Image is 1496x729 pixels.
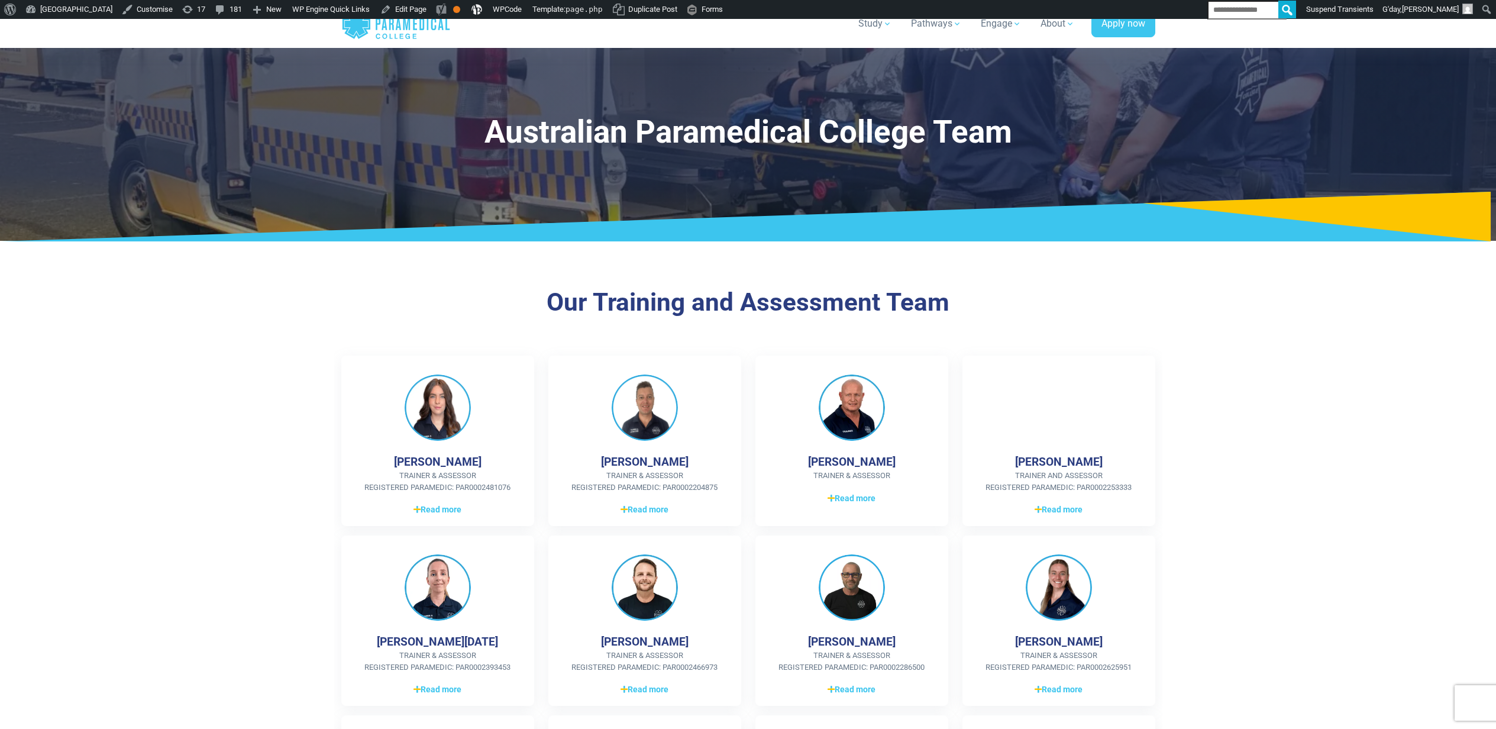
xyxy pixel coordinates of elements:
[377,635,498,649] h4: [PERSON_NAME][DATE]
[567,470,722,493] span: Trainer & Assessor Registered Paramedic: PAR0002204875
[974,7,1029,40] a: Engage
[360,470,515,493] span: Trainer & Assessor Registered Paramedic: PAR0002481076
[774,470,929,482] span: Trainer & Assessor
[981,682,1136,696] a: Read more
[567,650,722,673] span: Trainer & Assessor Registered Paramedic: PAR0002466973
[1015,455,1103,469] h4: [PERSON_NAME]
[394,455,482,469] h4: [PERSON_NAME]
[567,682,722,696] a: Read more
[828,683,875,696] span: Read more
[341,5,451,43] a: Australian Paramedical College
[621,504,668,516] span: Read more
[567,502,722,517] a: Read more
[612,554,678,621] img: Nathan Seidel
[1035,683,1083,696] span: Read more
[402,114,1094,151] h1: Australian Paramedical College Team
[1026,375,1092,441] img: Jolene Moss
[1026,554,1092,621] img: Jennifer Prendergast
[601,635,689,649] h4: [PERSON_NAME]
[405,375,471,441] img: Betina Ellul
[413,683,461,696] span: Read more
[360,682,515,696] a: Read more
[774,682,929,696] a: Read more
[774,650,929,673] span: Trainer & Assessor Registered Paramedic: PAR0002286500
[774,491,929,505] a: Read more
[808,455,896,469] h4: [PERSON_NAME]
[1033,7,1082,40] a: About
[612,375,678,441] img: Chris King
[621,683,668,696] span: Read more
[1035,504,1083,516] span: Read more
[405,554,471,621] img: Sophie Lucia Griffiths
[360,650,515,673] span: Trainer & Assessor Registered Paramedic: PAR0002393453
[360,502,515,517] a: Read more
[1015,635,1103,649] h4: [PERSON_NAME]
[402,288,1094,318] h3: Our Training and Assessment Team
[851,7,899,40] a: Study
[828,492,875,505] span: Read more
[981,650,1136,673] span: Trainer & Assessor Registered Paramedic: PAR0002625951
[413,504,461,516] span: Read more
[808,635,896,649] h4: [PERSON_NAME]
[981,502,1136,517] a: Read more
[1091,11,1155,38] a: Apply now
[601,455,689,469] h4: [PERSON_NAME]
[819,554,885,621] img: Mick Jones
[819,375,885,441] img: Jens Hojby
[904,7,969,40] a: Pathways
[981,470,1136,493] span: Trainer and Assessor Registered Paramedic: PAR0002253333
